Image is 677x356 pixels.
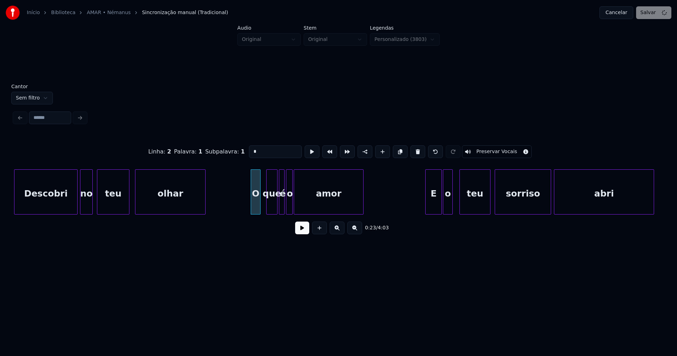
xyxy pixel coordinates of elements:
span: Sincronização manual (Tradicional) [142,9,228,16]
div: / [365,224,382,231]
a: Biblioteca [51,9,75,16]
div: Subpalavra : [205,147,245,156]
span: 2 [167,148,171,155]
a: Início [27,9,40,16]
button: Cancelar [599,6,633,19]
div: Linha : [148,147,171,156]
span: 0:23 [365,224,376,231]
span: 1 [241,148,245,155]
nav: breadcrumb [27,9,228,16]
span: 1 [199,148,202,155]
a: AMAR • Némanus [87,9,130,16]
label: Stem [304,25,367,30]
label: Cantor [11,84,53,89]
label: Legendas [370,25,440,30]
span: 4:03 [378,224,389,231]
button: Toggle [462,145,532,158]
img: youka [6,6,20,20]
label: Áudio [237,25,301,30]
div: Palavra : [174,147,202,156]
